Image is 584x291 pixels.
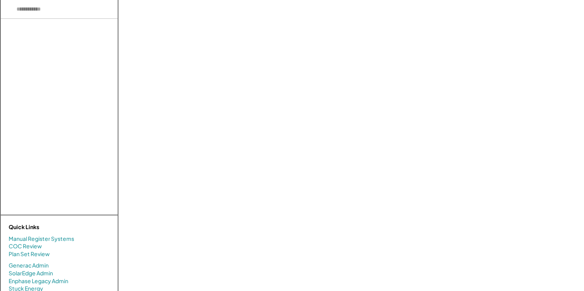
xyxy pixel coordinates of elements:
a: Enphase Legacy Admin [9,277,68,285]
a: Plan Set Review [9,250,50,258]
a: COC Review [9,242,42,250]
a: Generac Admin [9,262,49,269]
a: SolarEdge Admin [9,269,53,277]
div: Quick Links [9,223,87,231]
a: Manual Register Systems [9,235,74,243]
